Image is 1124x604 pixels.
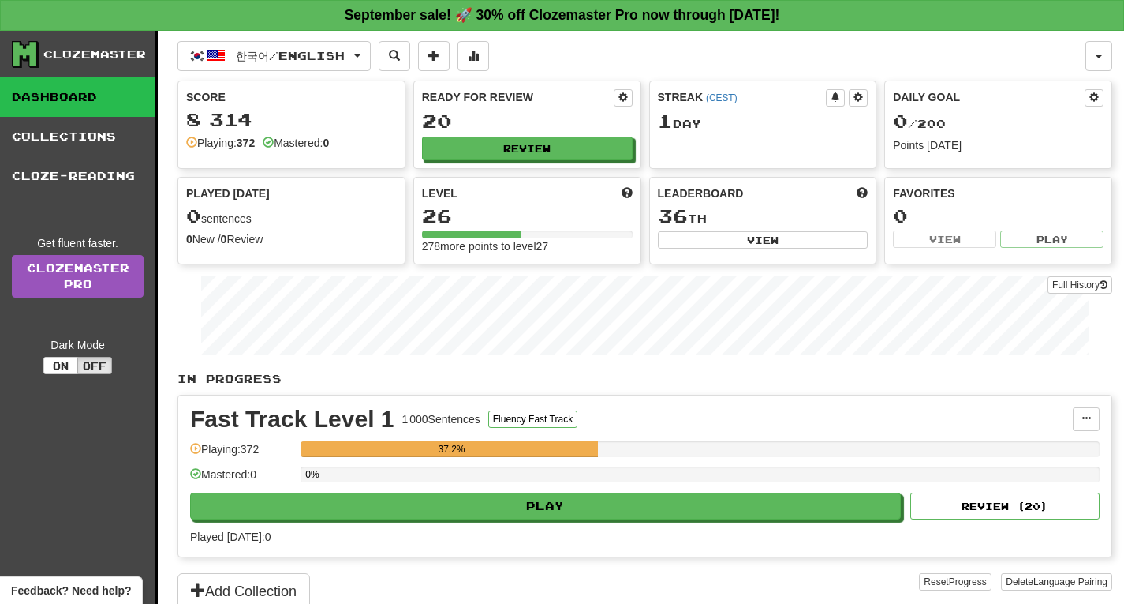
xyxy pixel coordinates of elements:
div: Day [658,111,868,132]
div: 37.2% [305,441,598,457]
button: Play [190,493,901,520]
button: On [43,357,78,374]
div: Fast Track Level 1 [190,407,394,431]
span: Leaderboard [658,186,744,201]
div: 8 314 [186,110,397,129]
span: This week in points, UTC [857,186,868,201]
strong: 372 [237,137,255,149]
button: More stats [457,41,489,71]
button: View [893,231,996,248]
div: Favorites [893,186,1103,201]
button: Off [77,357,112,374]
a: (CEST) [706,92,738,103]
span: Played [DATE]: 0 [190,531,271,543]
div: Playing: [186,135,255,151]
strong: 0 [221,233,227,246]
button: Full History [1047,276,1112,294]
button: DeleteLanguage Pairing [1001,573,1112,591]
span: Language Pairing [1033,576,1107,587]
div: Mastered: 0 [190,467,293,493]
button: View [658,231,868,249]
div: 20 [422,111,633,131]
div: Score [186,89,397,105]
span: Score more points to level up [622,186,633,201]
span: Played [DATE] [186,186,270,201]
button: ResetProgress [919,573,991,591]
div: Ready for Review [422,89,614,105]
div: 1 000 Sentences [402,411,480,427]
strong: September sale! 🚀 30% off Clozemaster Pro now through [DATE]! [345,7,780,23]
button: Add sentence to collection [418,41,450,71]
div: 278 more points to level 27 [422,238,633,254]
strong: 0 [186,233,192,246]
div: Points [DATE] [893,137,1103,153]
div: sentences [186,206,397,227]
div: Mastered: [263,135,329,151]
span: 1 [658,110,673,132]
div: Playing: 372 [190,441,293,467]
span: 한국어 / English [236,49,345,62]
button: Review (20) [910,493,1100,520]
div: New / Review [186,231,397,247]
div: Get fluent faster. [12,235,144,251]
div: 0 [893,206,1103,226]
span: Level [422,186,457,201]
strong: 0 [323,137,329,149]
button: Fluency Fast Track [488,411,577,428]
p: In Progress [177,371,1112,387]
div: Streak [658,89,827,105]
div: th [658,206,868,227]
button: Review [422,137,633,160]
div: Clozemaster [43,47,146,62]
button: Search sentences [379,41,410,71]
span: 0 [893,110,908,132]
span: Progress [949,576,987,587]
a: ClozemasterPro [12,255,144,298]
span: 0 [186,204,201,227]
div: Daily Goal [893,89,1085,107]
button: 한국어/English [177,41,371,71]
div: Dark Mode [12,337,144,353]
div: 26 [422,206,633,226]
button: Play [1000,231,1103,248]
span: 36 [658,204,688,227]
span: Open feedback widget [11,583,131,598]
span: / 200 [893,117,946,130]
